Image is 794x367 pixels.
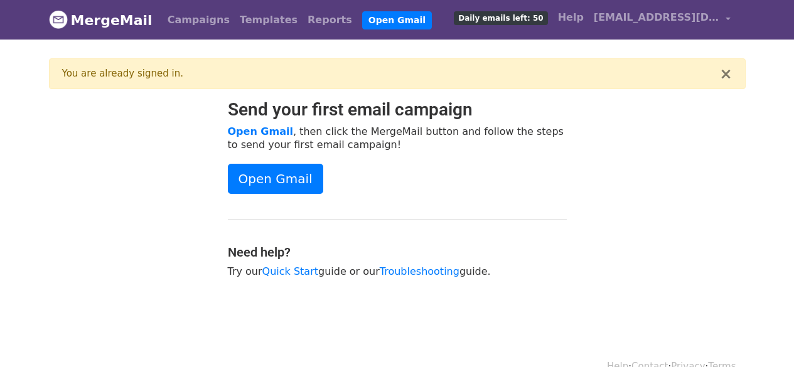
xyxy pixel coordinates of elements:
a: Help [553,5,589,30]
a: MergeMail [49,7,153,33]
h2: Send your first email campaign [228,99,567,120]
a: Campaigns [163,8,235,33]
a: Quick Start [262,265,318,277]
div: You are already signed in. [62,66,720,81]
img: MergeMail logo [49,10,68,29]
a: Open Gmail [228,164,323,194]
a: [EMAIL_ADDRESS][DOMAIN_NAME] [589,5,736,35]
a: Reports [303,8,357,33]
h4: Need help? [228,245,567,260]
a: Open Gmail [228,125,293,137]
span: Daily emails left: 50 [454,11,547,25]
p: , then click the MergeMail button and follow the steps to send your first email campaign! [228,125,567,151]
a: Daily emails left: 50 [449,5,552,30]
p: Try our guide or our guide. [228,265,567,278]
span: [EMAIL_ADDRESS][DOMAIN_NAME] [594,10,719,25]
a: Open Gmail [362,11,432,29]
a: Troubleshooting [380,265,459,277]
button: × [719,66,732,82]
a: Templates [235,8,303,33]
